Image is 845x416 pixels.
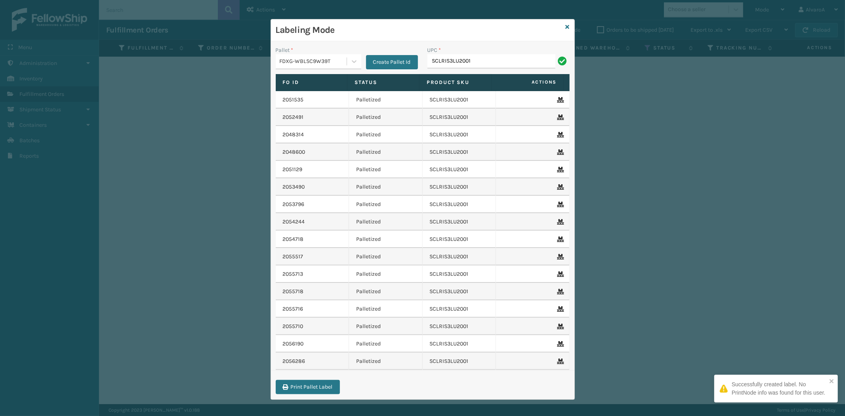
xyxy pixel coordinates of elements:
td: SCLRIS3LU2001 [423,265,496,283]
a: 2048600 [283,148,305,156]
i: Remove From Pallet [557,324,562,329]
td: SCLRIS3LU2001 [423,126,496,143]
i: Remove From Pallet [557,114,562,120]
i: Remove From Pallet [557,132,562,137]
td: Palletized [349,283,423,300]
td: Palletized [349,231,423,248]
a: 2056286 [283,357,305,365]
div: Successfully created label. No PrintNode info was found for this user. [732,380,827,397]
td: SCLRIS3LU2001 [423,248,496,265]
td: Palletized [349,91,423,109]
i: Remove From Pallet [557,254,562,260]
a: 2055716 [283,305,303,313]
i: Remove From Pallet [557,219,562,225]
td: SCLRIS3LU2001 [423,91,496,109]
td: Palletized [349,335,423,353]
td: SCLRIS3LU2001 [423,109,496,126]
a: 2056190 [283,340,304,348]
label: UPC [427,46,441,54]
div: FDXG-WBLSC9W39T [280,57,347,66]
td: Palletized [349,300,423,318]
a: 2054718 [283,235,304,243]
a: 2055718 [283,288,304,296]
h3: Labeling Mode [276,24,563,36]
td: SCLRIS3LU2001 [423,161,496,178]
td: SCLRIS3LU2001 [423,353,496,370]
a: 2052491 [283,113,304,121]
i: Remove From Pallet [557,149,562,155]
i: Remove From Pallet [557,289,562,294]
td: SCLRIS3LU2001 [423,318,496,335]
td: SCLRIS3LU2001 [423,335,496,353]
label: Product SKU [427,79,484,86]
i: Remove From Pallet [557,167,562,172]
td: Palletized [349,196,423,213]
i: Remove From Pallet [557,237,562,242]
i: Remove From Pallet [557,271,562,277]
a: 2053796 [283,200,305,208]
label: Pallet [276,46,294,54]
a: 2051129 [283,166,303,174]
a: 2055713 [283,270,303,278]
td: Palletized [349,143,423,161]
a: 2055517 [283,253,303,261]
i: Remove From Pallet [557,184,562,190]
button: close [829,378,835,385]
td: SCLRIS3LU2001 [423,143,496,161]
td: Palletized [349,318,423,335]
label: Status [355,79,412,86]
span: Actions [494,76,562,89]
td: SCLRIS3LU2001 [423,178,496,196]
td: Palletized [349,213,423,231]
i: Remove From Pallet [557,341,562,347]
a: 2048314 [283,131,304,139]
td: Palletized [349,248,423,265]
td: SCLRIS3LU2001 [423,231,496,248]
button: Print Pallet Label [276,380,340,394]
td: Palletized [349,126,423,143]
td: Palletized [349,109,423,126]
a: 2051535 [283,96,304,104]
td: Palletized [349,265,423,283]
td: SCLRIS3LU2001 [423,213,496,231]
i: Remove From Pallet [557,359,562,364]
label: Fo Id [283,79,340,86]
td: SCLRIS3LU2001 [423,283,496,300]
button: Create Pallet Id [366,55,418,69]
td: Palletized [349,178,423,196]
td: Palletized [349,353,423,370]
td: SCLRIS3LU2001 [423,196,496,213]
i: Remove From Pallet [557,306,562,312]
td: SCLRIS3LU2001 [423,300,496,318]
i: Remove From Pallet [557,202,562,207]
i: Remove From Pallet [557,97,562,103]
a: 2055710 [283,322,303,330]
a: 2053490 [283,183,305,191]
td: Palletized [349,161,423,178]
a: 2054244 [283,218,305,226]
